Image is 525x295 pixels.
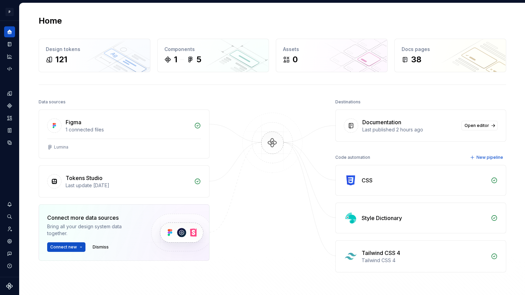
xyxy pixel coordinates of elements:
button: Connect new [47,242,85,252]
div: 5 [197,54,201,65]
button: Contact support [4,248,15,259]
div: Last published 2 hours ago [362,126,457,133]
div: Docs pages [402,46,499,53]
span: New pipeline [476,155,503,160]
a: Storybook stories [4,125,15,136]
a: Settings [4,236,15,247]
a: Home [4,26,15,37]
div: 121 [55,54,67,65]
div: Bring all your design system data together. [47,223,139,237]
button: Notifications [4,199,15,210]
div: 1 connected files [66,126,190,133]
a: Data sources [4,137,15,148]
div: Code automation [335,153,370,162]
span: Connect new [50,244,77,250]
div: Documentation [362,118,401,126]
button: New pipeline [468,153,506,162]
div: P [5,8,14,16]
a: Assets [4,113,15,124]
div: CSS [362,176,373,184]
div: Figma [66,118,81,126]
h2: Home [39,15,62,26]
a: Design tokens121 [39,39,150,72]
div: Tokens Studio [66,174,103,182]
a: Documentation [4,39,15,50]
a: Components15 [157,39,269,72]
button: Dismiss [90,242,112,252]
a: Design tokens [4,88,15,99]
a: Analytics [4,51,15,62]
div: Tailwind CSS 4 [362,257,487,264]
div: 38 [411,54,421,65]
div: Data sources [39,97,66,107]
div: Last update [DATE] [66,182,190,189]
span: Dismiss [93,244,109,250]
a: Code automation [4,63,15,74]
div: Connect more data sources [47,214,139,222]
a: Docs pages38 [394,39,506,72]
div: Destinations [335,97,361,107]
div: Style Dictionary [362,214,402,222]
div: 0 [293,54,298,65]
a: Tokens StudioLast update [DATE] [39,165,210,197]
div: Tailwind CSS 4 [362,249,400,257]
a: Open editor [461,121,498,130]
span: Open editor [465,123,489,128]
svg: Supernova Logo [6,283,13,290]
div: Assets [283,46,380,53]
a: Figma1 connected filesLumina [39,110,210,158]
a: Invite team [4,223,15,234]
button: P [1,4,18,19]
a: Assets0 [276,39,388,72]
div: 1 [174,54,177,65]
a: Components [4,100,15,111]
div: Design tokens [46,46,143,53]
div: Lumina [54,144,68,150]
div: Components [164,46,262,53]
button: Search ⌘K [4,211,15,222]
